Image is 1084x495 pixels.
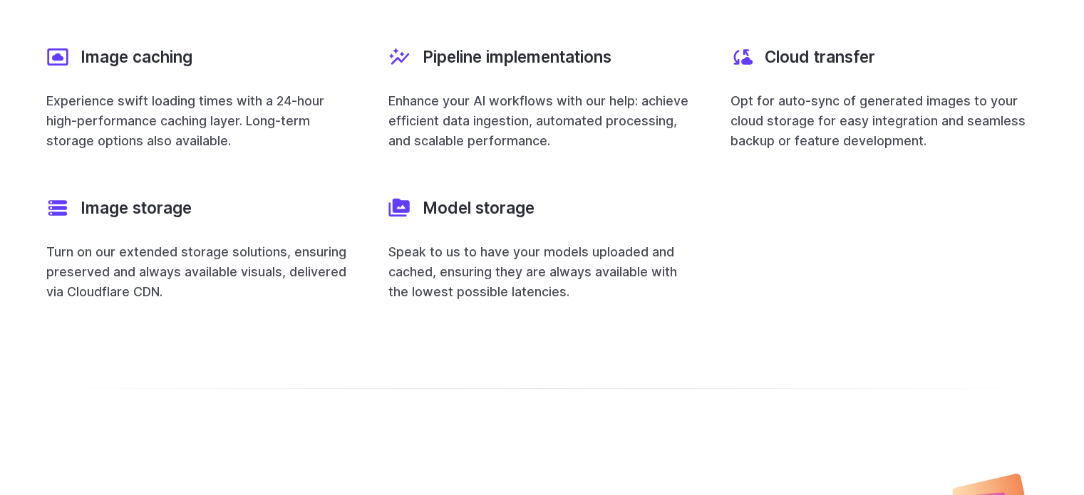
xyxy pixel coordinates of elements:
p: Enhance your AI workflows with our help: achieve efficient data ingestion, automated processing, ... [388,91,696,151]
h3: Model storage [422,197,534,219]
p: Turn on our extended storage solutions, ensuring preserved and always available visuals, delivere... [46,242,354,302]
h3: Cloud transfer [764,46,874,68]
h3: Image caching [81,46,192,68]
h3: Pipeline implementations [422,46,611,68]
p: Speak to us to have your models uploaded and cached, ensuring they are always available with the ... [388,242,696,302]
p: Opt for auto-sync of generated images to your cloud storage for easy integration and seamless bac... [730,91,1038,151]
p: Experience swift loading times with a 24-hour high-performance caching layer. Long-term storage o... [46,91,354,151]
h3: Image storage [81,197,192,219]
